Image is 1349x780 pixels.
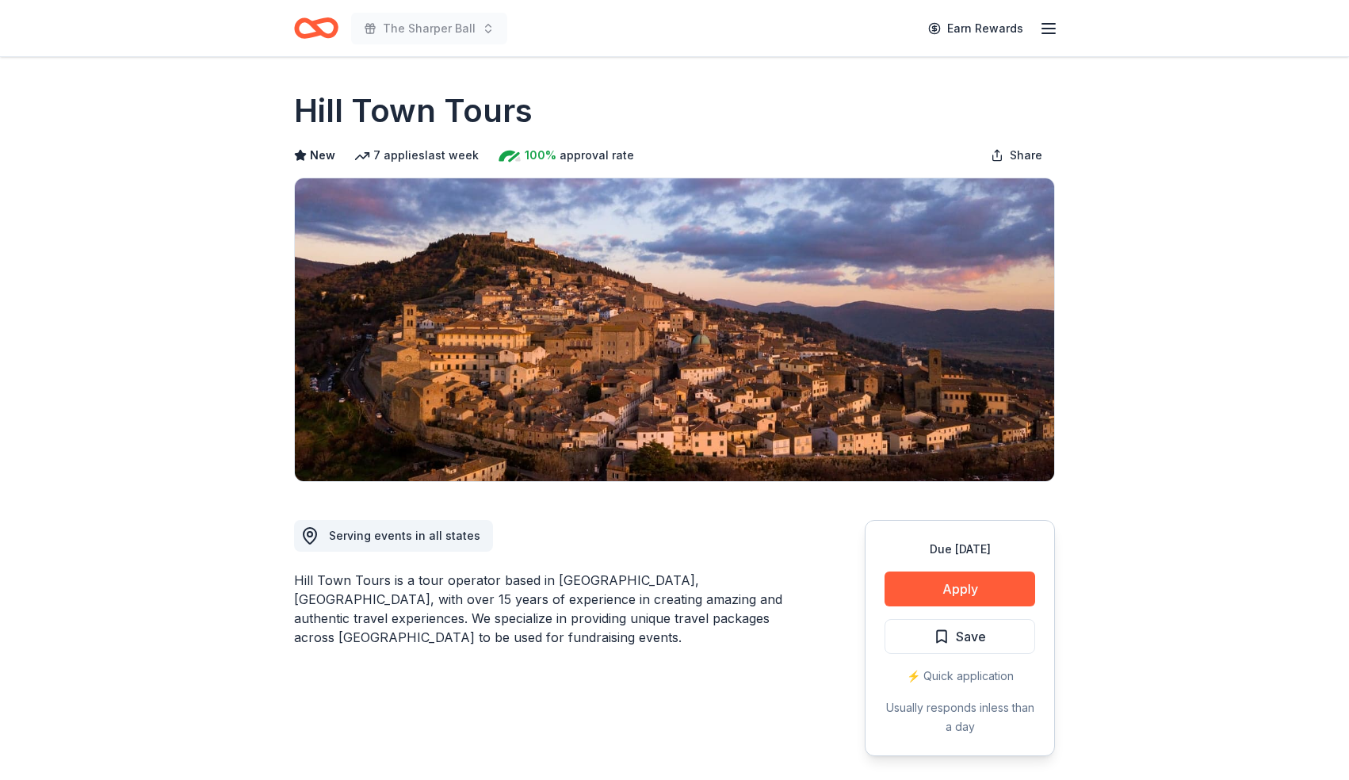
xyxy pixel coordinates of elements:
span: 100% [525,146,556,165]
span: New [310,146,335,165]
h1: Hill Town Tours [294,89,533,133]
button: The Sharper Ball [351,13,507,44]
a: Earn Rewards [919,14,1033,43]
button: Apply [885,572,1035,606]
button: Share [978,140,1055,171]
button: Save [885,619,1035,654]
span: Serving events in all states [329,529,480,542]
div: Hill Town Tours is a tour operator based in [GEOGRAPHIC_DATA], [GEOGRAPHIC_DATA], with over 15 ye... [294,571,789,647]
a: Home [294,10,338,47]
div: Due [DATE] [885,540,1035,559]
img: Image for Hill Town Tours [295,178,1054,481]
div: ⚡️ Quick application [885,667,1035,686]
div: 7 applies last week [354,146,479,165]
span: Save [956,626,986,647]
span: approval rate [560,146,634,165]
span: Share [1010,146,1042,165]
div: Usually responds in less than a day [885,698,1035,736]
span: The Sharper Ball [383,19,476,38]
